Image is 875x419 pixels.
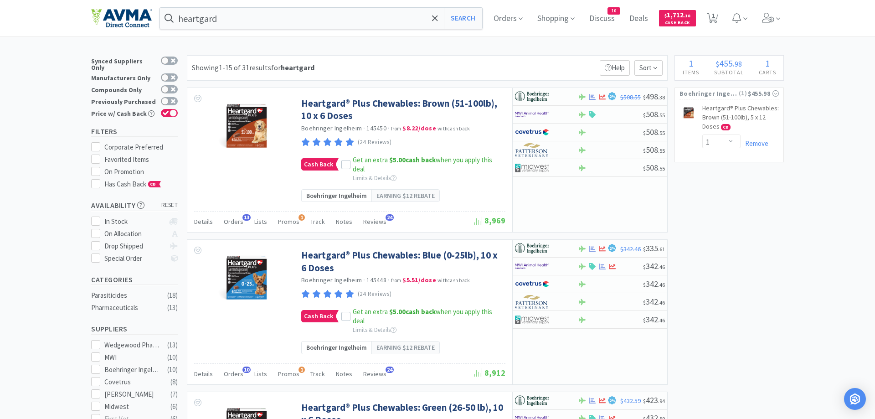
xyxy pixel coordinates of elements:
[104,401,161,412] div: Midwest
[609,246,615,251] span: 2
[643,145,665,155] span: 508
[608,8,620,14] span: 10
[679,88,738,98] span: Boehringer Ingelheim
[612,246,615,250] span: %
[301,97,503,122] a: Heartgard® Plus Chewables: Brown (51-100lb), 10 x 6 Doses
[167,364,178,375] div: ( 10 )
[363,124,365,132] span: ·
[706,68,751,77] h4: Subtotal
[643,165,646,172] span: $
[167,302,178,313] div: ( 13 )
[679,106,698,120] img: 5ba57587147b4fb491a349990275d383_487058.png
[278,217,299,226] span: Promos
[91,274,178,285] h5: Categories
[634,60,663,76] span: Sort
[278,370,299,378] span: Promos
[643,264,646,270] span: $
[658,94,665,101] span: . 38
[161,201,178,210] span: reset
[643,398,646,404] span: $
[515,242,549,255] img: 730db3968b864e76bcafd0174db25112_22.png
[306,342,367,352] span: Boehringer Ingelheim
[658,299,665,306] span: . 46
[389,307,436,316] strong: cash back
[104,154,178,165] div: Favorited Items
[271,63,314,72] span: for
[402,124,436,132] strong: $8.22 / dose
[643,109,665,119] span: 508
[376,342,435,352] span: Earning $12 rebate
[643,317,646,324] span: $
[721,124,730,130] span: CB
[600,60,630,76] p: Help
[91,109,156,117] div: Price w/ Cash Back
[104,377,161,388] div: Covetrus
[664,21,690,26] span: Cash Back
[658,264,665,270] span: . 46
[643,94,646,101] span: $
[719,57,733,69] span: 455
[104,228,165,239] div: On Allocation
[515,277,549,291] img: 77fca1acd8b6420a9015268ca798ef17_1.png
[658,129,665,136] span: . 55
[353,155,492,173] span: Get an extra when you apply this deal
[91,97,156,105] div: Previously Purchased
[586,15,618,23] a: Discuss10
[643,162,665,173] span: 508
[160,8,482,29] input: Search by item, sku, manufacturer, ingredient, size...
[301,249,503,274] a: Heartgard® Plus Chewables: Blue (0-25lb), 10 x 6 Doses
[626,15,652,23] a: Deals
[299,214,305,221] span: 1
[363,276,365,284] span: ·
[675,68,706,77] h4: Items
[104,241,165,252] div: Drop Shipped
[170,401,178,412] div: ( 6 )
[515,259,549,273] img: f6b2451649754179b5b4e0c70c3f7cb0_2.png
[353,307,492,325] span: Get an extra when you apply this deal
[104,352,161,363] div: MWI
[515,161,549,175] img: 4dd14cff54a648ac9e977f0c5da9bc2e_5.png
[609,94,615,99] span: 2
[301,276,362,284] a: Boehringer Ingelheim
[612,398,615,403] span: %
[658,398,665,404] span: . 94
[366,124,386,132] span: 145450
[844,388,866,410] div: Open Intercom Messenger
[91,290,165,301] div: Parasiticides
[703,16,722,24] a: 1
[515,125,549,139] img: 77fca1acd8b6420a9015268ca798ef17_1.png
[192,62,314,74] div: Showing 1-15 of 31 results
[620,245,641,253] span: $342.46
[612,94,615,98] span: %
[643,314,665,325] span: 342
[643,299,646,306] span: $
[643,127,665,137] span: 508
[386,367,394,373] span: 24
[224,370,243,378] span: Orders
[149,181,158,187] span: CB
[170,377,178,388] div: ( 8 )
[301,341,440,354] a: Boehringer IngelheimEarning $12 rebate
[741,139,768,148] a: Remove
[643,91,665,102] span: 498
[515,295,549,309] img: f5e969b455434c6296c6d81ef179fa71_3.png
[658,317,665,324] span: . 46
[437,277,470,284] span: with cash back
[91,73,156,81] div: Manufacturers Only
[167,340,178,351] div: ( 13 )
[474,367,505,378] span: 8,912
[620,397,641,405] span: $432.59
[302,310,335,322] span: Cash Back
[358,290,392,299] p: (24 Reviews)
[104,340,161,351] div: Wedgewood Pharmacy
[664,13,667,19] span: $
[363,217,386,226] span: Reviews
[104,253,165,264] div: Special Order
[643,147,646,154] span: $
[444,8,482,29] button: Search
[363,370,386,378] span: Reviews
[643,281,646,288] span: $
[376,191,435,201] span: Earning $12 rebate
[224,217,243,226] span: Orders
[643,129,646,136] span: $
